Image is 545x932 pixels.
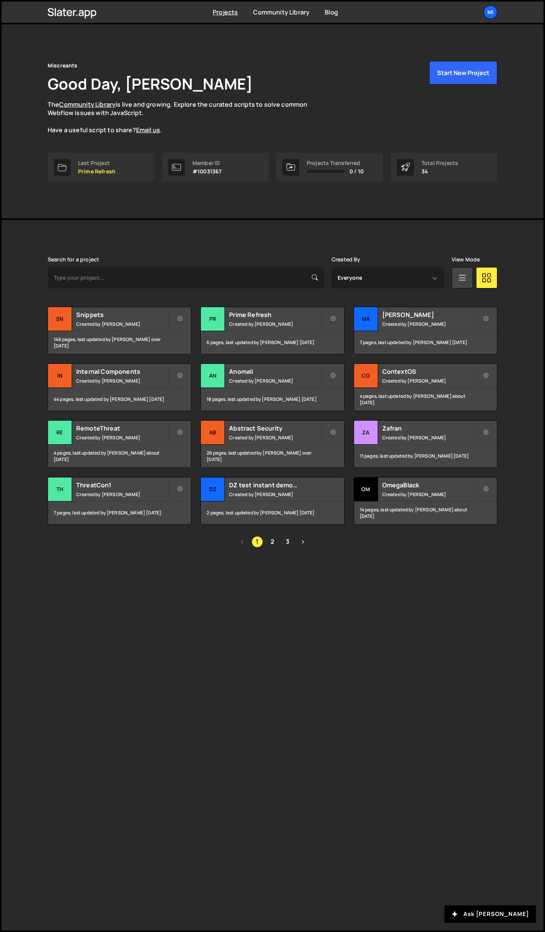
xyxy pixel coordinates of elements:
div: 11 pages, last updated by [PERSON_NAME] [DATE] [354,445,497,468]
a: Om OmegaBlack Created by [PERSON_NAME] 14 pages, last updated by [PERSON_NAME] about [DATE] [354,477,497,525]
div: DZ [201,477,225,501]
small: Created by [PERSON_NAME] [229,434,321,441]
a: Co ContextOS Created by [PERSON_NAME] 4 pages, last updated by [PERSON_NAME] about [DATE] [354,364,497,411]
div: 26 pages, last updated by [PERSON_NAME] over [DATE] [201,445,344,468]
p: The is live and growing. Explore the curated scripts to solve common Webflow issues with JavaScri... [48,100,322,135]
div: 2 pages, last updated by [PERSON_NAME] [DATE] [201,501,344,524]
small: Created by [PERSON_NAME] [76,434,168,441]
a: Next page [297,536,309,548]
div: 44 pages, last updated by [PERSON_NAME] [DATE] [48,388,191,411]
h2: Prime Refresh [229,311,321,319]
small: Created by [PERSON_NAME] [76,491,168,498]
div: 7 pages, last updated by [PERSON_NAME] [DATE] [48,501,191,524]
label: Search for a project [48,256,99,263]
a: Th ThreatCon1 Created by [PERSON_NAME] 7 pages, last updated by [PERSON_NAME] [DATE] [48,477,191,525]
a: Community Library [59,100,115,109]
a: In Internal Components Created by [PERSON_NAME] 44 pages, last updated by [PERSON_NAME] [DATE] [48,364,191,411]
div: Om [354,477,378,501]
div: 18 pages, last updated by [PERSON_NAME] [DATE] [201,388,344,411]
h2: Abstract Security [229,424,321,432]
p: Prime Refresh [78,168,115,175]
label: Created By [332,256,361,263]
div: 146 pages, last updated by [PERSON_NAME] over [DATE] [48,331,191,354]
small: Created by [PERSON_NAME] [229,378,321,384]
h2: Anomali [229,367,321,376]
h2: Snippets [76,311,168,319]
small: Created by [PERSON_NAME] [382,378,474,384]
div: Ma [354,307,378,331]
h2: [PERSON_NAME] [382,311,474,319]
h2: RemoteThreat [76,424,168,432]
a: Blog [325,8,338,16]
small: Created by [PERSON_NAME] [382,321,474,327]
button: Ask [PERSON_NAME] [444,905,536,923]
a: Page 3 [282,536,293,548]
div: Pr [201,307,225,331]
div: An [201,364,225,388]
h2: ContextOS [382,367,474,376]
label: View Mode [452,256,480,263]
small: Created by [PERSON_NAME] [382,434,474,441]
div: 4 pages, last updated by [PERSON_NAME] about [DATE] [354,388,497,411]
div: Re [48,421,72,445]
a: Projects [213,8,238,16]
div: 14 pages, last updated by [PERSON_NAME] about [DATE] [354,501,497,524]
a: Pr Prime Refresh Created by [PERSON_NAME] 6 pages, last updated by [PERSON_NAME] [DATE] [200,307,344,354]
a: Mi [484,5,497,19]
a: An Anomali Created by [PERSON_NAME] 18 pages, last updated by [PERSON_NAME] [DATE] [200,364,344,411]
button: Start New Project [429,61,497,85]
div: Total Projects [422,160,458,166]
div: Pagination [48,536,497,548]
h2: OmegaBlack [382,481,474,489]
h2: ThreatCon1 [76,481,168,489]
small: Created by [PERSON_NAME] [382,491,474,498]
div: Projects Transferred [307,160,364,166]
a: Page 2 [267,536,278,548]
a: Re RemoteThreat Created by [PERSON_NAME] 4 pages, last updated by [PERSON_NAME] about [DATE] [48,420,191,468]
small: Created by [PERSON_NAME] [76,321,168,327]
div: Last Project [78,160,115,166]
a: Ab Abstract Security Created by [PERSON_NAME] 26 pages, last updated by [PERSON_NAME] over [DATE] [200,420,344,468]
div: Ab [201,421,225,445]
div: 7 pages, last updated by [PERSON_NAME] [DATE] [354,331,497,354]
a: Ma [PERSON_NAME] Created by [PERSON_NAME] 7 pages, last updated by [PERSON_NAME] [DATE] [354,307,497,354]
small: Created by [PERSON_NAME] [76,378,168,384]
a: Sn Snippets Created by [PERSON_NAME] 146 pages, last updated by [PERSON_NAME] over [DATE] [48,307,191,354]
a: Last Project Prime Refresh [48,153,154,182]
small: Created by [PERSON_NAME] [229,491,321,498]
div: In [48,364,72,388]
h2: DZ test instant demo (delete later) [229,481,321,489]
h2: Internal Components [76,367,168,376]
a: DZ DZ test instant demo (delete later) Created by [PERSON_NAME] 2 pages, last updated by [PERSON_... [200,477,344,525]
div: Th [48,477,72,501]
a: Za Zafran Created by [PERSON_NAME] 11 pages, last updated by [PERSON_NAME] [DATE] [354,420,497,468]
h1: Good Day, [PERSON_NAME] [48,73,253,94]
div: Za [354,421,378,445]
a: Email us [136,126,160,134]
a: Community Library [253,8,309,16]
span: 0 / 10 [349,168,364,175]
input: Type your project... [48,267,324,288]
div: 6 pages, last updated by [PERSON_NAME] [DATE] [201,331,344,354]
small: Created by [PERSON_NAME] [229,321,321,327]
div: Member ID [192,160,221,166]
div: Co [354,364,378,388]
p: #10031367 [192,168,221,175]
h2: Zafran [382,424,474,432]
div: Miscreants [48,61,78,70]
div: Sn [48,307,72,331]
p: 34 [422,168,458,175]
div: 4 pages, last updated by [PERSON_NAME] about [DATE] [48,445,191,468]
